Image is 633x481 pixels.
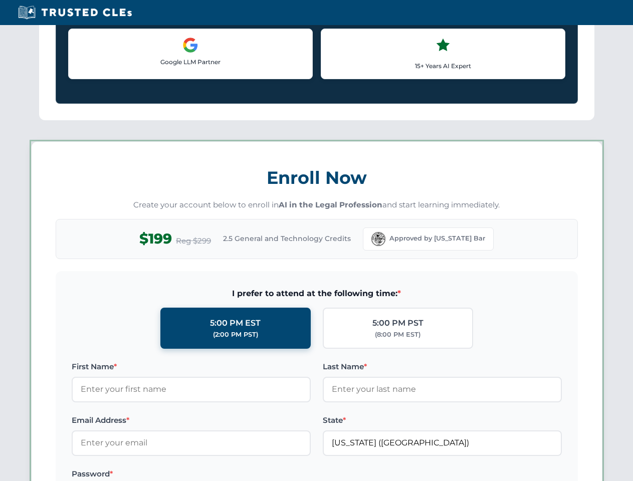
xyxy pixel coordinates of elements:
label: Password [72,468,311,480]
label: Last Name [323,361,562,373]
input: Enter your email [72,430,311,455]
input: Enter your last name [323,377,562,402]
span: I prefer to attend at the following time: [72,287,562,300]
label: Email Address [72,414,311,426]
span: Reg $299 [176,235,211,247]
div: (8:00 PM EST) [375,330,420,340]
input: Enter your first name [72,377,311,402]
div: 5:00 PM PST [372,317,424,330]
img: Florida Bar [371,232,385,246]
label: First Name [72,361,311,373]
div: (2:00 PM PST) [213,330,258,340]
strong: AI in the Legal Profession [279,200,382,209]
img: Google [182,37,198,53]
span: Approved by [US_STATE] Bar [389,233,485,244]
span: 2.5 General and Technology Credits [223,233,351,244]
label: State [323,414,562,426]
p: 15+ Years AI Expert [329,61,557,71]
p: Google LLM Partner [77,57,304,67]
h3: Enroll Now [56,162,578,193]
p: Create your account below to enroll in and start learning immediately. [56,199,578,211]
span: $199 [139,227,172,250]
input: Florida (FL) [323,430,562,455]
div: 5:00 PM EST [210,317,261,330]
img: Trusted CLEs [15,5,135,20]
